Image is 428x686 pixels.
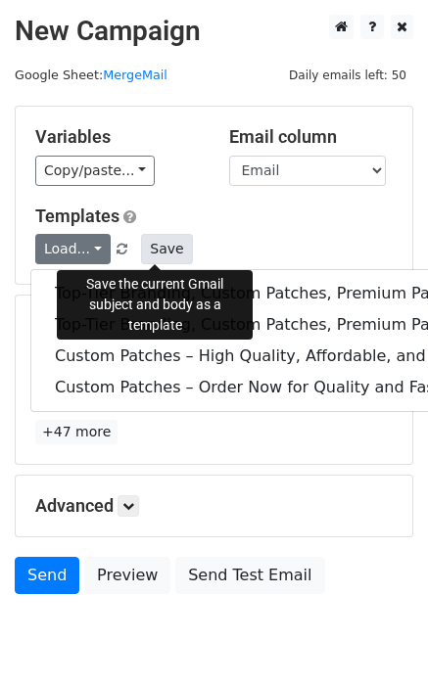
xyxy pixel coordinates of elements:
[15,68,167,82] small: Google Sheet:
[35,495,393,517] h5: Advanced
[35,156,155,186] a: Copy/paste...
[15,557,79,594] a: Send
[15,15,413,48] h2: New Campaign
[282,68,413,82] a: Daily emails left: 50
[229,126,394,148] h5: Email column
[35,420,118,444] a: +47 more
[35,126,200,148] h5: Variables
[35,206,119,226] a: Templates
[103,68,167,82] a: MergeMail
[84,557,170,594] a: Preview
[35,234,111,264] a: Load...
[282,65,413,86] span: Daily emails left: 50
[175,557,324,594] a: Send Test Email
[57,270,253,340] div: Save the current Gmail subject and body as a template
[141,234,192,264] button: Save
[330,592,428,686] iframe: Chat Widget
